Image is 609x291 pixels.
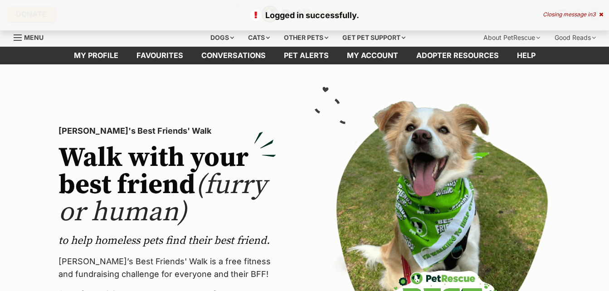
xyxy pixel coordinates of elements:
a: Adopter resources [407,47,508,64]
div: Cats [242,29,276,47]
div: Dogs [204,29,240,47]
div: Other pets [278,29,335,47]
div: Good Reads [548,29,602,47]
h2: Walk with your best friend [58,145,276,226]
span: Menu [24,34,44,41]
p: [PERSON_NAME]’s Best Friends' Walk is a free fitness and fundraising challenge for everyone and t... [58,255,276,281]
a: Help [508,47,545,64]
span: (furry or human) [58,168,267,229]
a: conversations [192,47,275,64]
p: [PERSON_NAME]'s Best Friends' Walk [58,125,276,137]
a: My account [338,47,407,64]
p: to help homeless pets find their best friend. [58,233,276,248]
div: About PetRescue [477,29,546,47]
a: My profile [65,47,127,64]
a: Favourites [127,47,192,64]
a: Menu [14,29,50,45]
a: Pet alerts [275,47,338,64]
div: Get pet support [336,29,412,47]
